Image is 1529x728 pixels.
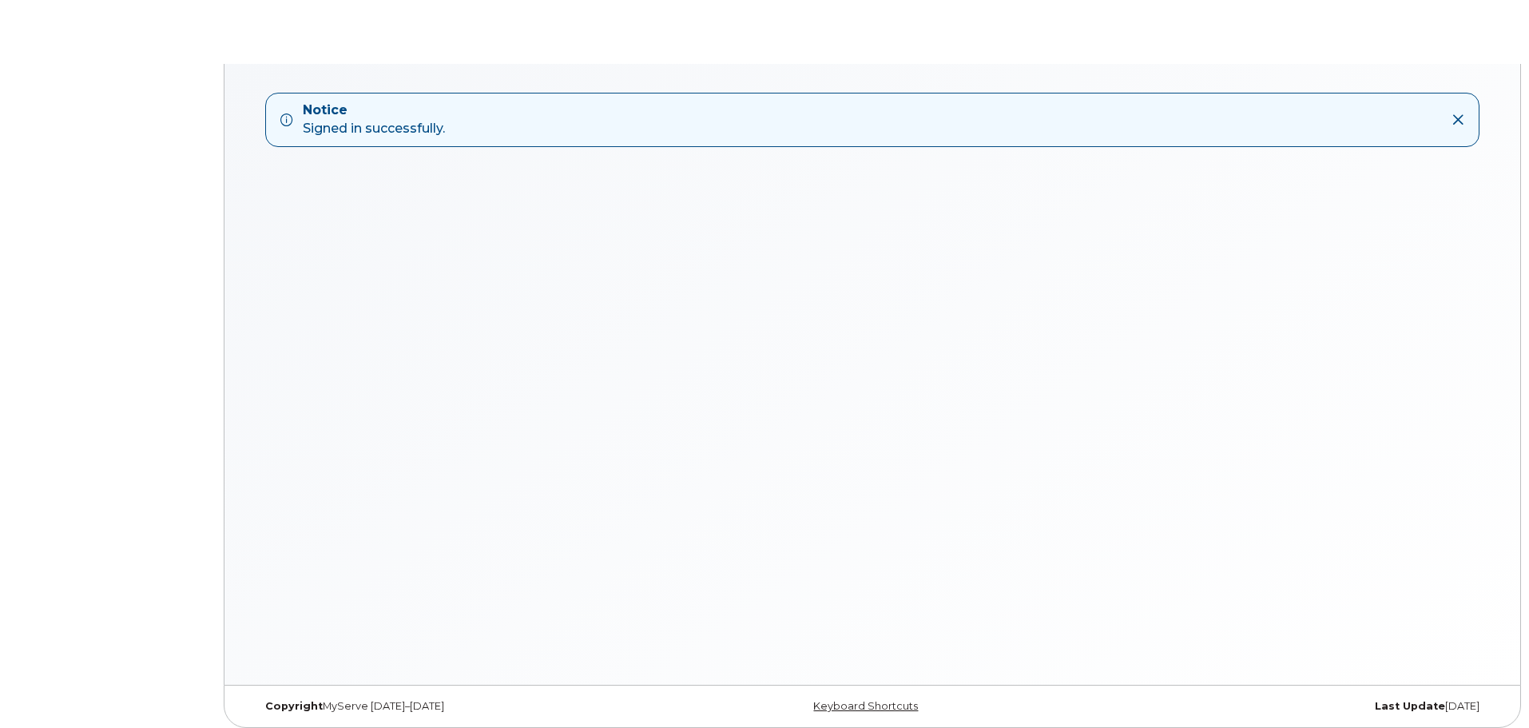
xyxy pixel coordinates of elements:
strong: Copyright [265,700,323,712]
strong: Last Update [1375,700,1445,712]
div: MyServe [DATE]–[DATE] [253,700,666,713]
div: [DATE] [1078,700,1491,713]
strong: Notice [303,101,445,120]
a: Keyboard Shortcuts [813,700,918,712]
div: Signed in successfully. [303,101,445,138]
